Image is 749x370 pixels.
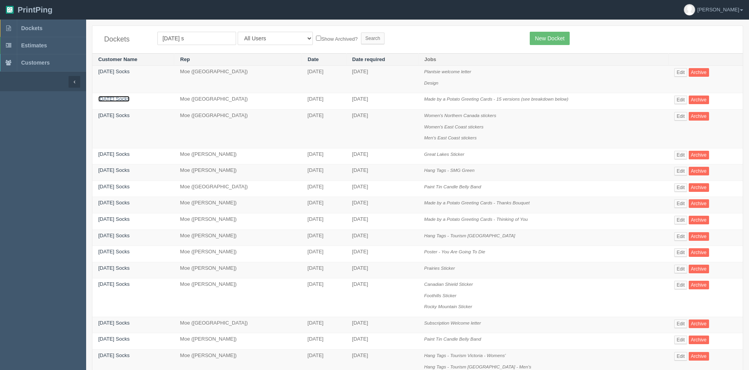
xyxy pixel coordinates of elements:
input: Show Archived? [316,36,321,41]
i: Canadian Shield Sticker [424,282,473,287]
td: [DATE] [301,164,346,181]
td: [DATE] [301,197,346,213]
a: Edit [674,199,687,208]
td: Moe ([GEOGRAPHIC_DATA]) [174,66,301,93]
a: Date required [352,56,385,62]
a: Edit [674,232,687,241]
i: Plantsie welcome letter [424,69,471,74]
td: [DATE] [301,66,346,93]
td: [DATE] [346,246,418,262]
label: Show Archived? [316,34,357,43]
a: Edit [674,112,687,121]
td: [DATE] [346,164,418,181]
a: Edit [674,96,687,104]
a: [DATE] Socks [98,112,130,118]
img: logo-3e63b451c926e2ac314895c53de4908e5d424f24456219fb08d385ab2e579770.png [6,6,14,14]
a: Archive [689,151,709,159]
a: [DATE] Socks [98,200,130,206]
td: [DATE] [301,180,346,197]
i: Women's Northern Canada stickers [424,113,496,118]
a: [DATE] Socks [98,249,130,254]
td: [DATE] [301,229,346,246]
td: [DATE] [301,262,346,278]
a: [DATE] Socks [98,320,130,326]
i: Design [424,80,438,85]
a: Archive [689,199,709,208]
a: [DATE] Socks [98,265,130,271]
a: [DATE] Socks [98,216,130,222]
i: Rocky Mountain Sticker [424,304,472,309]
a: Customer Name [98,56,137,62]
a: [DATE] Socks [98,167,130,173]
td: [DATE] [346,66,418,93]
td: [DATE] [301,213,346,229]
i: Prairies Sticker [424,265,455,271]
td: [DATE] [301,333,346,350]
a: Archive [689,167,709,175]
span: Dockets [21,25,42,31]
i: Poster - You Are Going To Die [424,249,485,254]
i: Hang Tags - SMG Green [424,168,475,173]
td: [DATE] [301,278,346,317]
a: Archive [689,248,709,257]
a: Archive [689,112,709,121]
a: [DATE] Socks [98,69,130,74]
td: [DATE] [301,93,346,110]
td: [DATE] [346,317,418,333]
td: [DATE] [346,197,418,213]
td: [DATE] [346,213,418,229]
a: Edit [674,68,687,77]
td: Moe ([PERSON_NAME]) [174,213,301,229]
a: Edit [674,352,687,361]
i: Made by a Potato Greeting Cards - Thinking of You [424,217,528,222]
i: Great Lakes Sticker [424,152,464,157]
i: Hang Tags - Tourism [GEOGRAPHIC_DATA] - Men's [424,364,531,369]
td: Moe ([GEOGRAPHIC_DATA]) [174,317,301,333]
td: Moe ([GEOGRAPHIC_DATA]) [174,180,301,197]
td: [DATE] [346,180,418,197]
a: New Docket [530,32,569,45]
a: [DATE] Socks [98,233,130,238]
a: Edit [674,248,687,257]
td: [DATE] [346,262,418,278]
a: Archive [689,232,709,241]
td: [DATE] [301,246,346,262]
a: Edit [674,281,687,289]
a: Archive [689,265,709,273]
td: [DATE] [346,278,418,317]
i: Men's East Coast stickers [424,135,476,140]
td: [DATE] [301,110,346,148]
a: [DATE] Socks [98,96,130,102]
a: Archive [689,96,709,104]
img: avatar_default-7531ab5dedf162e01f1e0bb0964e6a185e93c5c22dfe317fb01d7f8cd2b1632c.jpg [684,4,695,15]
a: Archive [689,336,709,344]
span: Customers [21,60,50,66]
h4: Dockets [104,36,146,43]
span: Estimates [21,42,47,49]
td: [DATE] [346,333,418,350]
td: [DATE] [301,148,346,164]
td: Moe ([PERSON_NAME]) [174,246,301,262]
td: [DATE] [346,110,418,148]
a: Edit [674,265,687,273]
i: Subscription Welcome letter [424,320,481,325]
a: [DATE] Socks [98,352,130,358]
a: [DATE] Socks [98,336,130,342]
a: Edit [674,183,687,192]
input: Search [361,32,384,44]
a: Archive [689,281,709,289]
td: [DATE] [301,317,346,333]
i: Paint Tin Candle Belly Band [424,184,481,189]
td: Moe ([PERSON_NAME]) [174,197,301,213]
td: Moe ([GEOGRAPHIC_DATA]) [174,110,301,148]
i: Made by a Potato Greeting Cards - Thanks Bouquet [424,200,530,205]
i: Hang Tags - Tourism [GEOGRAPHIC_DATA] [424,233,515,238]
a: Archive [689,68,709,77]
a: Archive [689,216,709,224]
td: Moe ([PERSON_NAME]) [174,164,301,181]
td: Moe ([GEOGRAPHIC_DATA]) [174,93,301,110]
td: [DATE] [346,93,418,110]
a: Archive [689,352,709,361]
td: [DATE] [346,148,418,164]
a: Date [308,56,319,62]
